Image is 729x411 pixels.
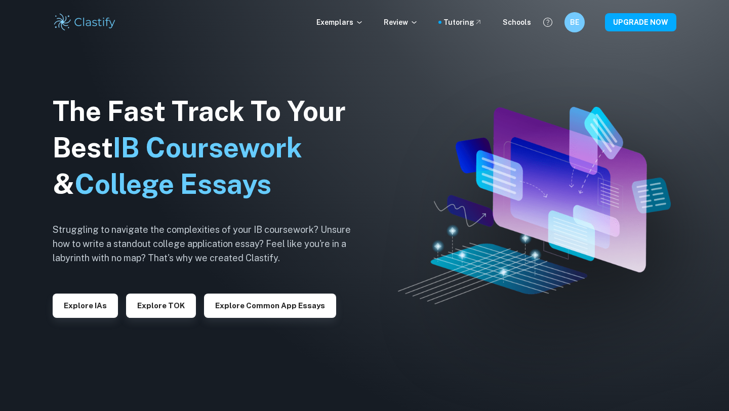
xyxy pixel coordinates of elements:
img: Clastify logo [53,12,117,32]
h1: The Fast Track To Your Best & [53,93,367,202]
button: UPGRADE NOW [605,13,676,31]
a: Explore Common App essays [204,300,336,310]
button: Explore Common App essays [204,294,336,318]
a: Schools [503,17,531,28]
p: Review [384,17,418,28]
a: Explore IAs [53,300,118,310]
a: Tutoring [443,17,482,28]
span: College Essays [74,168,271,200]
h6: Struggling to navigate the complexities of your IB coursework? Unsure how to write a standout col... [53,223,367,265]
span: IB Coursework [113,132,302,163]
button: Help and Feedback [539,14,556,31]
button: BE [564,12,585,32]
p: Exemplars [316,17,363,28]
button: Explore IAs [53,294,118,318]
a: Explore TOK [126,300,196,310]
img: Clastify hero [398,107,671,304]
button: Explore TOK [126,294,196,318]
h6: BE [569,17,581,28]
